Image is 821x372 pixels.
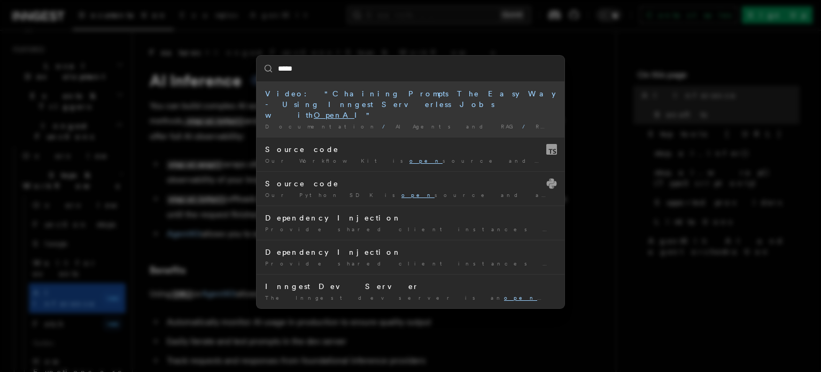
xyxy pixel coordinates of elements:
[265,157,556,165] div: Our Workflow Kit is source and available on Github …
[265,225,556,233] div: Provide shared client instances (ex, I) to your Inngest …
[265,212,556,223] div: Dependency Injection
[314,111,354,119] mark: OpenA
[265,191,556,199] div: Our Python SDK is source and available on Github …
[382,123,391,130] span: /
[522,123,531,130] span: /
[401,192,435,198] mark: open
[265,123,378,130] span: Documentation
[265,281,556,292] div: Inngest Dev Server
[265,294,556,302] div: The Inngest dev server is an source environment that …
[265,247,556,257] div: Dependency Injection
[265,88,556,120] div: Video: "Chaining Prompts The Easy Way - Using Inngest Serverless Jobs with I"
[409,157,443,164] mark: open
[504,294,550,301] mark: open
[265,178,556,189] div: Source code
[265,260,556,268] div: Provide shared client instances (ex, I) to your Inngest …
[536,123,617,130] span: Resources
[265,144,556,155] div: Source code
[396,123,518,130] span: AI Agents and RAG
